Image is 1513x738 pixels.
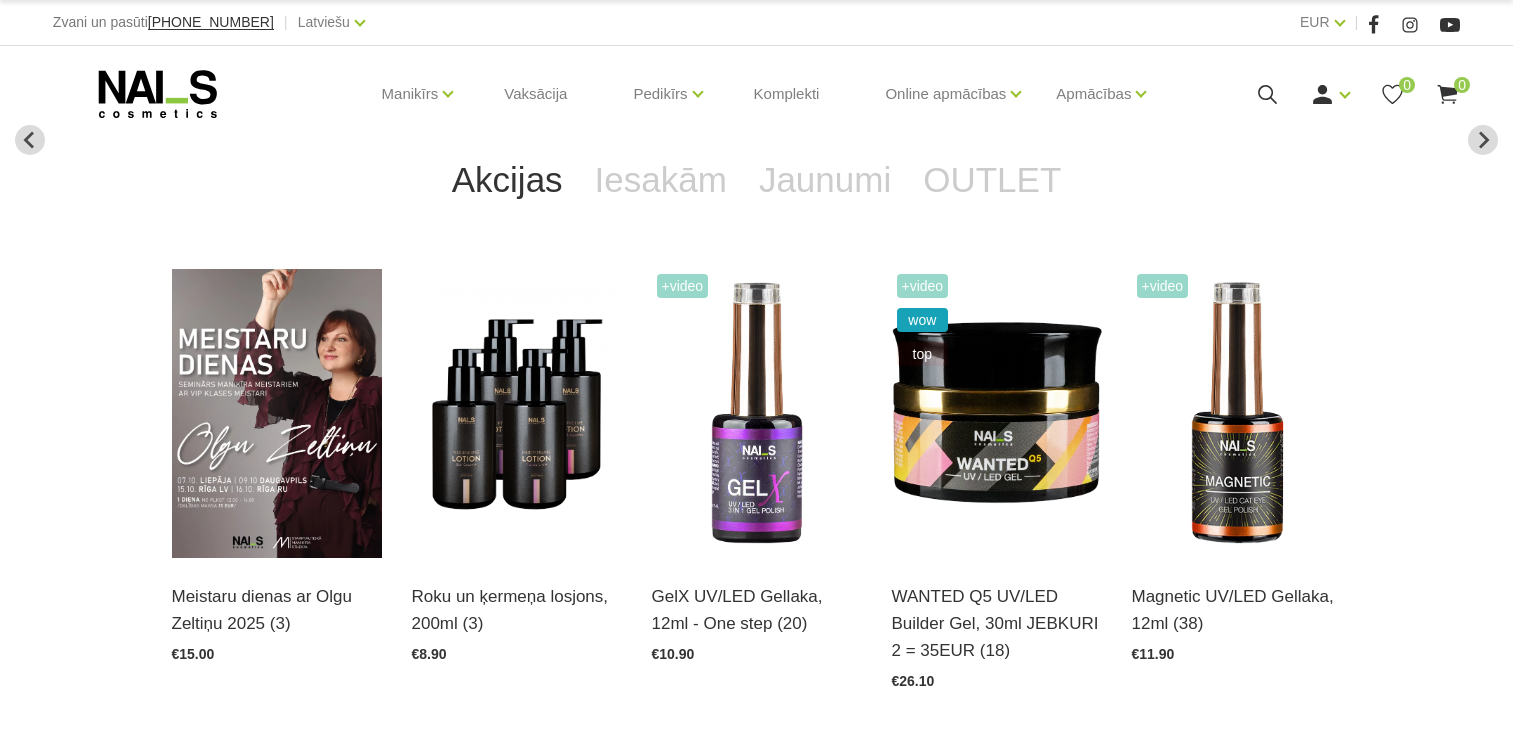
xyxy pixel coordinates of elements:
[412,269,622,558] img: BAROJOŠS roku un ķermeņa LOSJONSBALI COCONUT barojošs roku un ķermeņa losjons paredzēts jebkura t...
[1355,10,1359,35] span: |
[298,10,350,34] a: Latviešu
[652,269,862,558] img: Trīs vienā - bāze, tonis, tops (trausliem nagiem vēlams papildus lietot bāzi). Ilgnoturīga un int...
[1399,77,1415,93] span: 0
[412,646,447,662] span: €8.90
[652,583,862,637] a: GelX UV/LED Gellaka, 12ml - One step (20)
[412,583,622,637] a: Roku un ķermeņa losjons, 200ml (3)
[892,269,1102,558] img: Gels WANTED NAILS cosmetics tehniķu komanda ir radījusi gelu, kas ilgi jau ir katra meistara mekl...
[1300,10,1330,34] a: EUR
[382,54,439,134] a: Manikīrs
[652,646,695,662] span: €10.90
[907,140,1077,220] a: OUTLET
[892,673,935,689] span: €26.10
[488,46,583,142] a: Vaksācija
[1056,54,1131,134] a: Apmācības
[148,15,274,30] a: [PHONE_NUMBER]
[743,140,907,220] a: Jaunumi
[436,140,579,220] a: Akcijas
[657,274,709,298] span: +Video
[53,10,274,35] div: Zvani un pasūti
[1132,646,1175,662] span: €11.90
[1380,82,1405,107] a: 0
[1137,274,1189,298] span: +Video
[892,583,1102,665] a: WANTED Q5 UV/LED Builder Gel, 30ml JEBKURI 2 = 35EUR (18)
[738,46,836,142] a: Komplekti
[284,10,288,35] span: |
[885,54,1006,134] a: Online apmācības
[1454,77,1470,93] span: 0
[897,308,949,332] span: wow
[172,646,215,662] span: €15.00
[172,583,382,637] a: Meistaru dienas ar Olgu Zeltiņu 2025 (3)
[897,274,949,298] span: +Video
[579,140,743,220] a: Iesakām
[897,342,949,366] span: top
[633,54,687,134] a: Pedikīrs
[1435,82,1460,107] a: 0
[1132,583,1342,637] a: Magnetic UV/LED Gellaka, 12ml (38)
[172,269,382,558] img: ✨ Meistaru dienas ar Olgu Zeltiņu 2025 ✨RUDENS / Seminārs manikīra meistariemLiepāja – 7. okt., v...
[1132,269,1342,558] img: Ilgnoturīga gellaka, kas sastāv no metāla mikrodaļiņām, kuras īpaša magnēta ietekmē var pārvērst ...
[148,14,274,30] span: [PHONE_NUMBER]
